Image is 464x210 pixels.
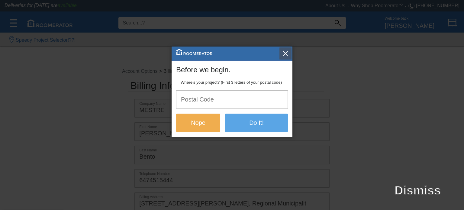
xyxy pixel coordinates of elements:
[225,114,288,132] button: Do It!
[176,61,288,74] h4: Before we begin.
[176,91,288,108] input: Postal Code
[395,181,441,199] label: Dismiss
[282,50,288,57] img: X_Button.png
[176,49,213,55] img: roomerator-logo.svg
[181,79,282,86] label: Where's your project? (First 3 letters of your postal code)
[176,114,220,132] button: Nope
